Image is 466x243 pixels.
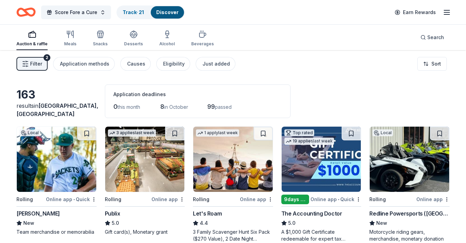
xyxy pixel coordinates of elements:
[193,229,273,242] div: 3 Family Scavenger Hunt Six Pack ($270 Value), 2 Date Night Scavenger Hunt Two Pack ($130 Value)
[417,57,447,71] button: Sort
[151,195,185,204] div: Online app
[376,219,387,227] span: New
[16,209,60,218] div: [PERSON_NAME]
[105,126,185,235] a: Image for Publix3 applieslast weekRollingOnline appPublix5.0Gift card(s), Monetary grant
[310,195,361,204] div: Online app Quick
[60,60,109,68] div: Application methods
[73,197,75,202] span: •
[17,127,96,192] img: Image for Augusta GreenJackets
[281,209,342,218] div: The Accounting Doctor
[16,195,33,204] div: Rolling
[53,57,115,71] button: Application methods
[416,195,450,204] div: Online app
[64,41,76,47] div: Meals
[431,60,441,68] span: Sort
[41,5,111,19] button: Score Fore a Cure
[369,195,386,204] div: Rolling
[113,103,118,110] span: 0
[127,60,145,68] div: Causes
[281,126,361,242] a: Image for The Accounting DoctorTop rated19 applieslast week9days leftOnline app•QuickThe Accounti...
[16,57,48,71] button: Filter2
[372,129,393,136] div: Local
[16,41,48,47] div: Auction & raffle
[200,219,208,227] span: 4.4
[108,129,156,137] div: 3 applies last week
[20,129,40,136] div: Local
[23,219,34,227] span: New
[105,229,185,235] div: Gift card(s), Monetary grant
[156,9,179,15] a: Discover
[191,41,214,47] div: Beverages
[281,195,309,204] div: 9 days left
[16,126,97,235] a: Image for Augusta GreenJacketsLocalRollingOnline app•Quick[PERSON_NAME]NewTeam merchandise or mem...
[370,127,449,192] img: Image for Redline Powersports (Augusta)
[124,27,143,50] button: Desserts
[391,6,440,19] a: Earn Rewards
[369,209,450,218] div: Redline Powersports ([GEOGRAPHIC_DATA])
[105,209,120,218] div: Publix
[30,60,42,68] span: Filter
[193,209,222,218] div: Let's Roam
[207,103,215,110] span: 99
[160,103,164,110] span: 8
[338,197,339,202] span: •
[193,127,273,192] img: Image for Let's Roam
[105,127,185,192] img: Image for Publix
[116,5,185,19] button: Track· 21Discover
[16,102,98,117] span: [GEOGRAPHIC_DATA], [GEOGRAPHIC_DATA]
[105,195,121,204] div: Rolling
[16,102,98,117] span: in
[118,104,140,110] span: this month
[284,129,314,136] div: Top rated
[55,8,97,16] span: Score Fore a Cure
[93,27,108,50] button: Snacks
[203,60,230,68] div: Just added
[284,138,334,145] div: 19 applies last week
[113,90,282,99] div: Application deadlines
[369,126,450,242] a: Image for Redline Powersports (Augusta)LocalRollingOnline appRedline Powersports ([GEOGRAPHIC_DAT...
[16,4,36,20] a: Home
[156,57,190,71] button: Eligibility
[124,41,143,47] div: Desserts
[196,57,235,71] button: Just added
[215,104,232,110] span: passed
[427,33,444,42] span: Search
[16,88,97,102] div: 163
[164,104,188,110] span: in October
[120,57,151,71] button: Causes
[191,27,214,50] button: Beverages
[159,41,175,47] div: Alcohol
[112,219,119,227] span: 5.0
[415,31,450,44] button: Search
[159,27,175,50] button: Alcohol
[369,229,450,242] div: Motorcycle riding gears, merchandise, monetary donation
[16,229,97,235] div: Team merchandise or memorabilia
[282,127,361,192] img: Image for The Accounting Doctor
[46,195,97,204] div: Online app Quick
[123,9,144,15] a: Track· 21
[281,229,361,242] div: A $1,000 Gift Certificate redeemable for expert tax preparation or tax resolution services—recipi...
[196,129,239,137] div: 1 apply last week
[64,27,76,50] button: Meals
[93,41,108,47] div: Snacks
[193,126,273,242] a: Image for Let's Roam1 applylast weekRollingOnline appLet's Roam4.43 Family Scavenger Hunt Six Pac...
[288,219,295,227] span: 5.0
[163,60,185,68] div: Eligibility
[44,54,50,61] div: 2
[240,195,273,204] div: Online app
[193,195,209,204] div: Rolling
[16,102,97,118] div: results
[16,27,48,50] button: Auction & raffle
